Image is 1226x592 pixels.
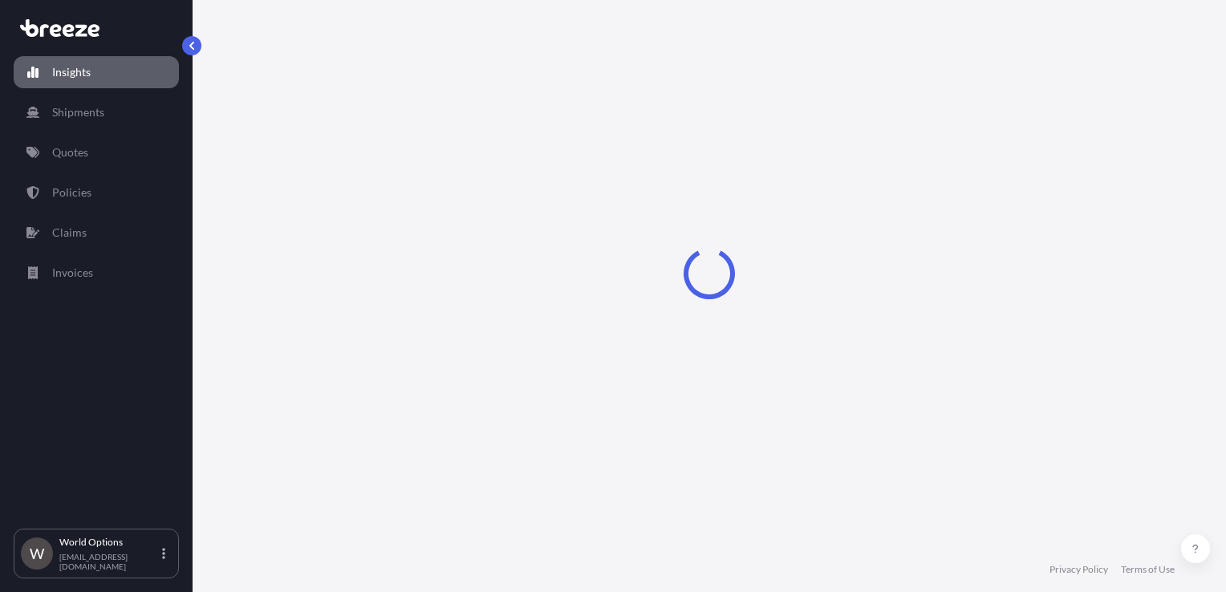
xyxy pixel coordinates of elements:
[59,552,159,571] p: [EMAIL_ADDRESS][DOMAIN_NAME]
[59,536,159,549] p: World Options
[14,176,179,209] a: Policies
[52,265,93,281] p: Invoices
[52,104,104,120] p: Shipments
[1121,563,1175,576] a: Terms of Use
[52,184,91,201] p: Policies
[14,136,179,168] a: Quotes
[14,56,179,88] a: Insights
[14,96,179,128] a: Shipments
[30,545,44,562] span: W
[1049,563,1108,576] a: Privacy Policy
[52,64,91,80] p: Insights
[14,217,179,249] a: Claims
[52,144,88,160] p: Quotes
[52,225,87,241] p: Claims
[14,257,179,289] a: Invoices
